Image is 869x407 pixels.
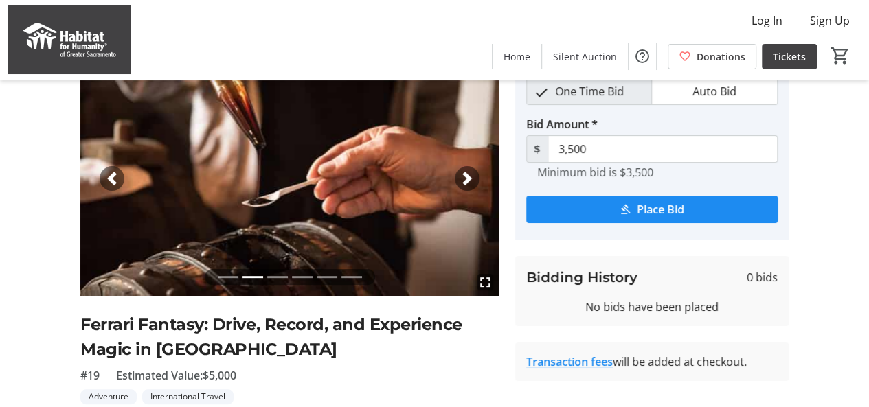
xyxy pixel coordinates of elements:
span: Estimated Value: $5,000 [116,367,236,384]
a: Home [493,44,541,69]
a: Silent Auction [542,44,628,69]
span: Place Bid [637,201,684,218]
button: Cart [828,43,853,68]
a: Donations [668,44,756,69]
span: Tickets [773,49,806,64]
img: Image [80,61,499,296]
button: Sign Up [799,10,861,32]
tr-hint: Minimum bid is $3,500 [537,165,653,179]
button: Place Bid [526,196,778,223]
span: Sign Up [810,12,850,29]
h3: Bidding History [526,267,637,288]
tr-label-badge: Adventure [80,389,137,404]
span: One Time Bid [547,78,632,104]
button: Log In [741,10,793,32]
a: Tickets [762,44,817,69]
tr-label-badge: International Travel [142,389,234,404]
span: Log In [752,12,782,29]
span: Donations [697,49,745,64]
mat-icon: fullscreen [477,274,493,290]
span: 0 bids [747,269,778,286]
span: Home [504,49,530,64]
div: No bids have been placed [526,299,778,315]
h2: Ferrari Fantasy: Drive, Record, and Experience Magic in [GEOGRAPHIC_DATA] [80,312,499,362]
span: Auto Bid [684,78,745,104]
img: Habitat for Humanity of Greater Sacramento's Logo [8,5,131,74]
button: Help [629,43,656,70]
a: Transaction fees [526,354,613,369]
label: Bid Amount * [526,116,598,132]
div: will be added at checkout. [526,353,778,370]
span: #19 [80,367,100,384]
span: $ [526,135,548,163]
span: Silent Auction [553,49,617,64]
